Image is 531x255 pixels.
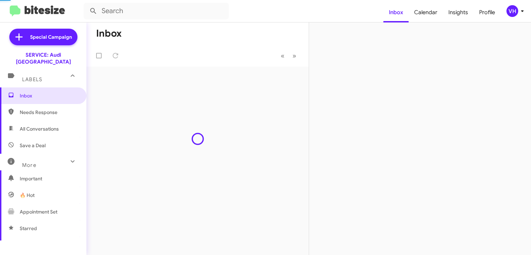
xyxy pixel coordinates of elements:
[506,5,518,17] div: VH
[9,29,77,45] a: Special Campaign
[22,162,36,168] span: More
[20,92,78,99] span: Inbox
[501,5,523,17] button: VH
[292,51,296,60] span: »
[30,34,72,40] span: Special Campaign
[443,2,474,22] a: Insights
[96,28,122,39] h1: Inbox
[281,51,285,60] span: «
[409,2,443,22] a: Calendar
[288,49,300,63] button: Next
[20,142,46,149] span: Save a Deal
[84,3,229,19] input: Search
[277,49,300,63] nav: Page navigation example
[20,125,59,132] span: All Conversations
[20,192,35,199] span: 🔥 Hot
[20,208,57,215] span: Appointment Set
[20,175,78,182] span: Important
[277,49,289,63] button: Previous
[22,76,42,83] span: Labels
[20,225,37,232] span: Starred
[474,2,501,22] a: Profile
[20,109,78,116] span: Needs Response
[383,2,409,22] a: Inbox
